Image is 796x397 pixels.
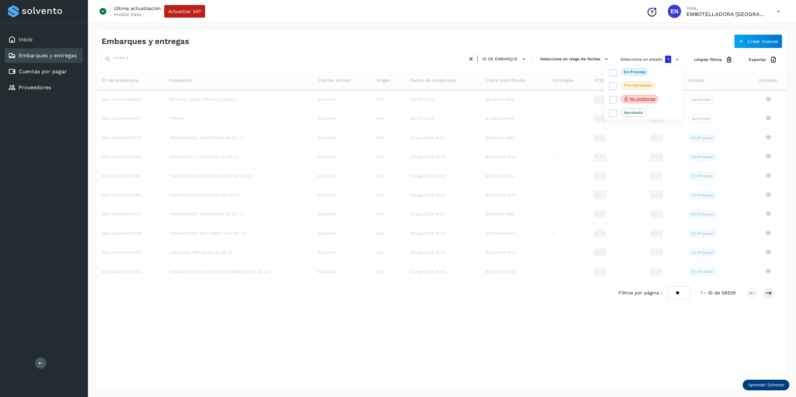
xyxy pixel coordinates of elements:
[19,68,67,75] a: Cuentas por pagar
[5,64,83,79] div: Cuentas por pagar
[624,83,652,88] p: Pre-Aprobado
[19,84,51,91] a: Proveedores
[5,80,83,95] div: Proveedores
[624,70,646,74] p: En proceso
[19,52,77,59] a: Embarques y entregas
[743,380,789,390] div: Aprender Solvento
[19,36,33,43] a: Inicio
[5,32,83,47] div: Inicio
[748,382,784,388] p: Aprender Solvento
[624,110,643,115] p: Aprobado
[630,97,655,101] p: No conforme
[5,48,83,63] div: Embarques y entregas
